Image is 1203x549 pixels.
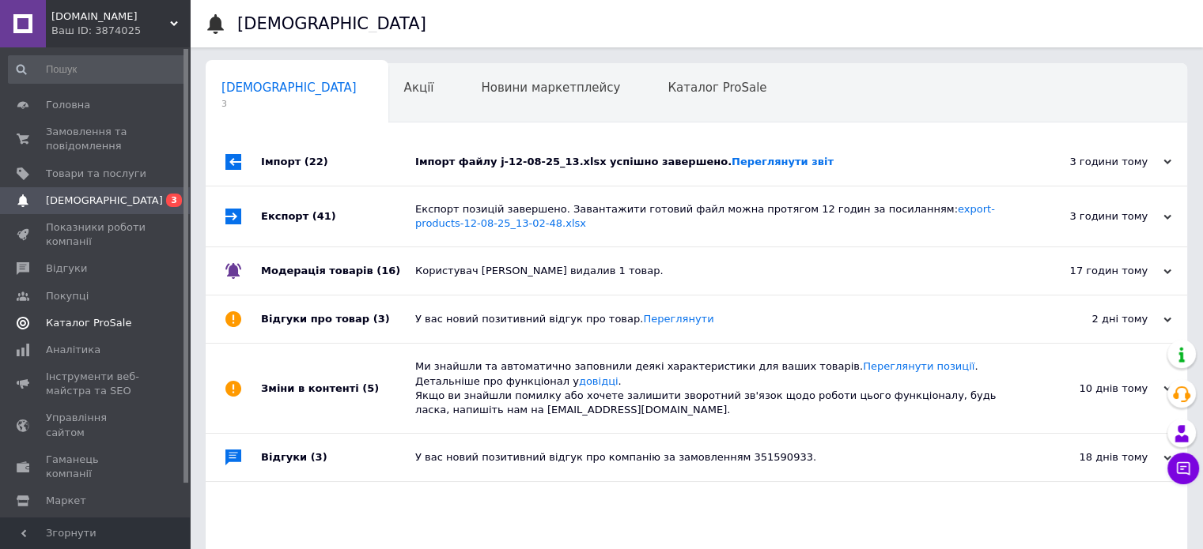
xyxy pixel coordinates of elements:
div: Відгуки про товар [261,295,415,343]
span: [DEMOGRAPHIC_DATA] [46,194,163,208]
input: Пошук [8,55,187,84]
div: Модерація товарів [261,247,415,295]
div: Зміни в контенті [261,344,415,433]
div: 3 години тому [1013,155,1171,169]
span: Покупці [46,289,89,303]
span: Управління сайтом [46,411,146,439]
button: Чат з покупцем [1167,453,1199,484]
span: Аналітика [46,343,100,357]
span: (3) [311,451,327,463]
div: Ми знайшли та автоматично заповнили деякі характеристики для ваших товарів. . Детальніше про функ... [415,359,1013,417]
h1: [DEMOGRAPHIC_DATA] [237,14,426,33]
span: 3 [221,98,357,110]
div: 10 днів тому [1013,382,1171,396]
span: (41) [312,210,336,222]
div: У вас новий позитивний відгук про компанію за замовленням 351590933. [415,450,1013,464]
span: Товари та послуги [46,167,146,181]
div: Імпорт [261,138,415,186]
span: 3 [166,194,182,207]
div: Експорт позицій завершено. Завантажити готовий файл можна протягом 12 годин за посиланням: [415,202,1013,231]
span: [DEMOGRAPHIC_DATA] [221,81,357,95]
span: Акції [404,81,434,95]
span: (16) [376,265,400,276]
span: (3) [373,313,390,325]
a: Переглянути позиції [863,360,974,372]
a: Переглянути [643,313,713,325]
div: Ваш ID: 3874025 [51,24,190,38]
span: Інструменти веб-майстра та SEO [46,370,146,398]
span: Новини маркетплейсу [481,81,620,95]
div: 17 годин тому [1013,264,1171,278]
div: У вас новий позитивний відгук про товар. [415,312,1013,326]
span: (22) [305,156,328,167]
div: Імпорт файлу j-12-08-25_13.xlsx успішно завершено. [415,155,1013,169]
span: (5) [362,382,379,394]
div: Експорт [261,186,415,246]
div: 3 години тому [1013,209,1171,224]
span: Відгуки [46,261,87,276]
a: Переглянути звіт [732,156,834,167]
a: export-products-12-08-25_13-02-48.xlsx [415,203,995,229]
span: Замовлення та повідомлення [46,125,146,153]
span: Головна [46,98,90,112]
span: Маркет [46,494,86,508]
div: Відгуки [261,434,415,481]
div: 18 днів тому [1013,450,1171,464]
span: Каталог ProSale [668,81,766,95]
span: Гаманець компанії [46,453,146,481]
div: Користувач [PERSON_NAME] видалив 1 товар. [415,264,1013,278]
span: Показники роботи компанії [46,220,146,249]
div: 2 дні тому [1013,312,1171,326]
span: Julka.Shop [51,9,170,24]
span: Каталог ProSale [46,316,131,330]
a: довідці [579,375,619,387]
